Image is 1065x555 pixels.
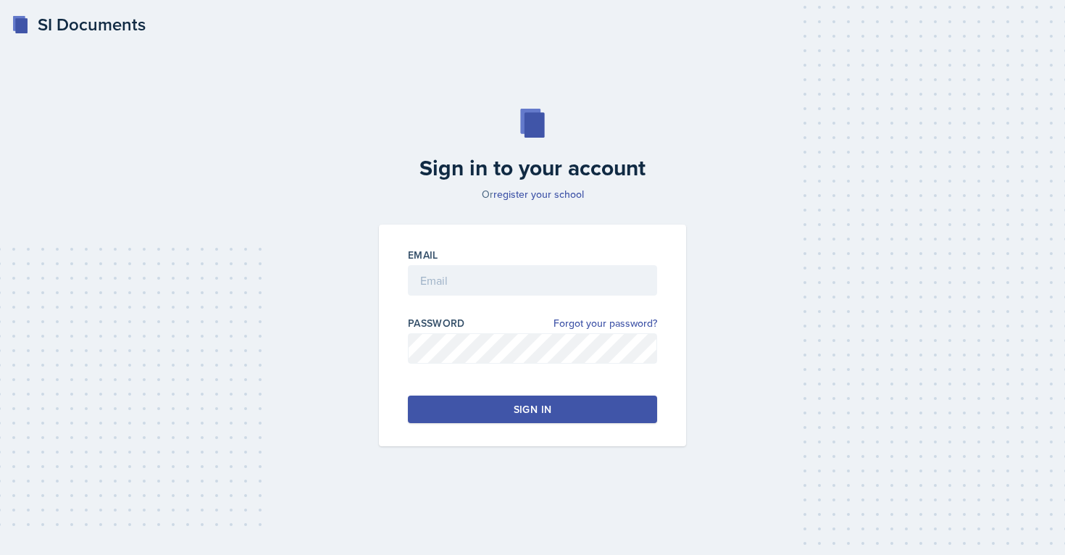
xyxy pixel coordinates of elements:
input: Email [408,265,657,296]
button: Sign in [408,396,657,423]
a: Forgot your password? [554,316,657,331]
div: Sign in [514,402,551,417]
a: register your school [493,187,584,201]
label: Email [408,248,438,262]
label: Password [408,316,465,330]
a: SI Documents [12,12,146,38]
p: Or [370,187,695,201]
h2: Sign in to your account [370,155,695,181]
